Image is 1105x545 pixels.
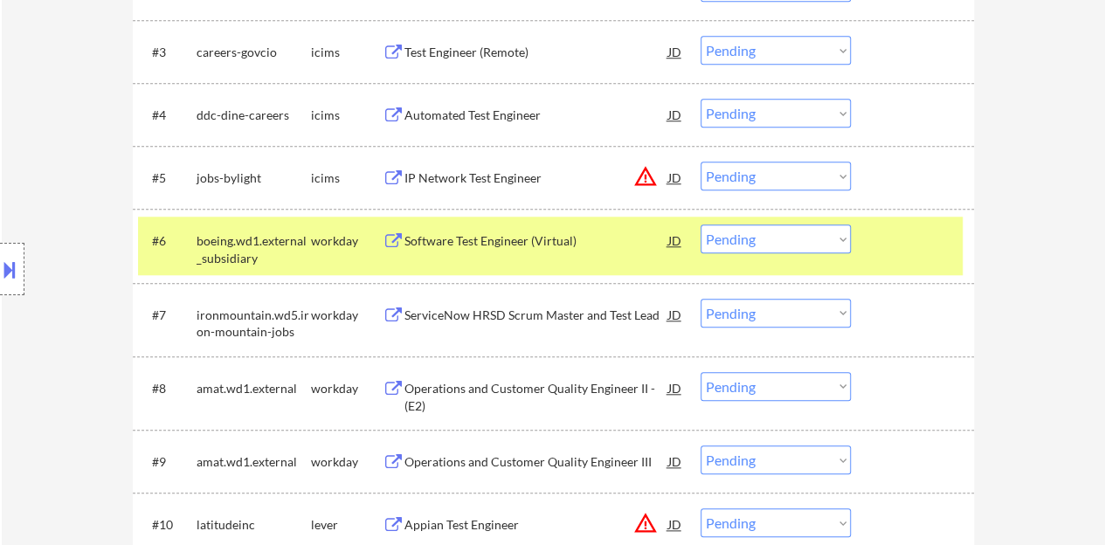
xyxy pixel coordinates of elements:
[404,169,668,187] div: IP Network Test Engineer
[404,516,668,534] div: Appian Test Engineer
[404,307,668,324] div: ServiceNow HRSD Scrum Master and Test Lead
[404,44,668,61] div: Test Engineer (Remote)
[666,508,684,540] div: JD
[404,380,668,414] div: Operations and Customer Quality Engineer II - (E2)
[666,445,684,477] div: JD
[197,453,311,471] div: amat.wd1.external
[311,453,383,471] div: workday
[404,232,668,250] div: Software Test Engineer (Virtual)
[666,36,684,67] div: JD
[311,380,383,397] div: workday
[666,162,684,193] div: JD
[404,453,668,471] div: Operations and Customer Quality Engineer III
[311,169,383,187] div: icims
[666,99,684,130] div: JD
[666,299,684,330] div: JD
[311,232,383,250] div: workday
[311,307,383,324] div: workday
[197,516,311,534] div: latitudeinc
[633,164,658,189] button: warning_amber
[666,224,684,256] div: JD
[152,453,183,471] div: #9
[633,511,658,535] button: warning_amber
[311,44,383,61] div: icims
[311,516,383,534] div: lever
[152,516,183,534] div: #10
[311,107,383,124] div: icims
[404,107,668,124] div: Automated Test Engineer
[152,44,183,61] div: #3
[666,372,684,404] div: JD
[197,44,311,61] div: careers-govcio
